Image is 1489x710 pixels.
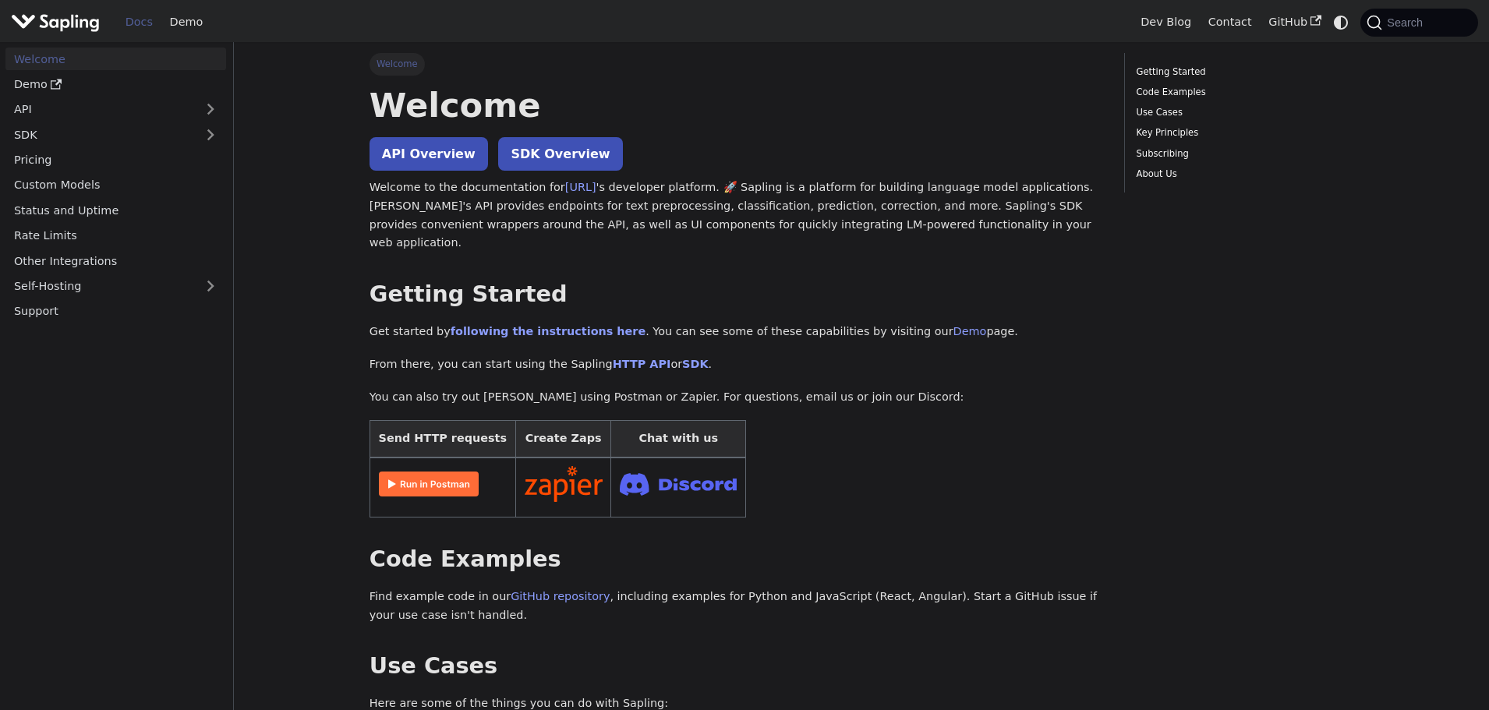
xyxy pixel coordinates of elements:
p: You can also try out [PERSON_NAME] using Postman or Zapier. For questions, email us or join our D... [370,388,1102,407]
a: API Overview [370,137,488,171]
img: Join Discord [620,468,737,500]
h2: Use Cases [370,652,1102,680]
th: Chat with us [611,421,746,457]
img: Sapling.ai [11,11,100,34]
a: [URL] [565,181,596,193]
button: Expand sidebar category 'SDK' [195,123,226,146]
p: Get started by . You can see some of these capabilities by visiting our page. [370,323,1102,341]
a: Other Integrations [5,249,226,272]
img: Run in Postman [379,472,479,496]
a: Contact [1200,10,1261,34]
a: Demo [161,10,211,34]
a: API [5,98,195,121]
h2: Code Examples [370,546,1102,574]
a: Pricing [5,149,226,171]
button: Expand sidebar category 'API' [195,98,226,121]
button: Search (Command+K) [1360,9,1477,37]
a: Support [5,300,226,323]
a: Self-Hosting [5,275,226,298]
a: Custom Models [5,174,226,196]
a: Demo [953,325,987,337]
span: Search [1382,16,1432,29]
a: Status and Uptime [5,199,226,221]
a: following the instructions here [451,325,645,337]
h1: Welcome [370,84,1102,126]
a: Code Examples [1137,85,1348,100]
a: Sapling.aiSapling.ai [11,11,105,34]
a: SDK Overview [498,137,622,171]
button: Switch between dark and light mode (currently system mode) [1330,11,1353,34]
a: SDK [5,123,195,146]
a: Use Cases [1137,105,1348,120]
a: Dev Blog [1132,10,1199,34]
a: Key Principles [1137,125,1348,140]
h2: Getting Started [370,281,1102,309]
th: Create Zaps [515,421,611,457]
a: Subscribing [1137,147,1348,161]
p: From there, you can start using the Sapling or . [370,355,1102,374]
nav: Breadcrumbs [370,53,1102,75]
a: GitHub repository [511,590,610,602]
a: SDK [682,358,708,370]
th: Send HTTP requests [370,421,515,457]
a: Docs [117,10,161,34]
p: Welcome to the documentation for 's developer platform. 🚀 Sapling is a platform for building lang... [370,178,1102,253]
img: Connect in Zapier [525,466,603,502]
a: About Us [1137,167,1348,182]
span: Welcome [370,53,425,75]
p: Find example code in our , including examples for Python and JavaScript (React, Angular). Start a... [370,588,1102,625]
a: GitHub [1260,10,1329,34]
a: HTTP API [613,358,671,370]
a: Getting Started [1137,65,1348,79]
a: Welcome [5,48,226,70]
a: Rate Limits [5,224,226,247]
a: Demo [5,73,226,96]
